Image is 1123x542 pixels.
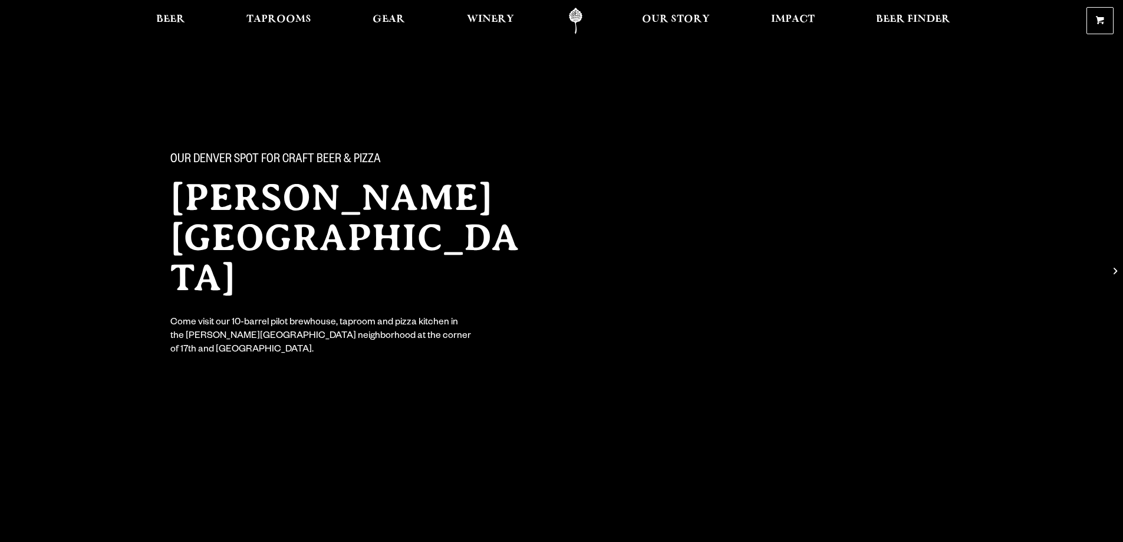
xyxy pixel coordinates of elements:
a: Impact [763,8,822,34]
span: Beer [156,15,185,24]
span: Beer Finder [876,15,950,24]
a: Beer [149,8,193,34]
div: Come visit our 10-barrel pilot brewhouse, taproom and pizza kitchen in the [PERSON_NAME][GEOGRAPH... [170,317,472,357]
a: Our Story [634,8,717,34]
a: Taprooms [239,8,319,34]
span: Gear [373,15,405,24]
a: Odell Home [554,8,598,34]
span: Winery [467,15,514,24]
span: Taprooms [246,15,311,24]
h2: [PERSON_NAME][GEOGRAPHIC_DATA] [170,178,538,298]
a: Beer Finder [868,8,958,34]
span: Impact [771,15,815,24]
span: Our Denver spot for craft beer & pizza [170,153,381,168]
a: Winery [459,8,522,34]
span: Our Story [642,15,710,24]
a: Gear [365,8,413,34]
